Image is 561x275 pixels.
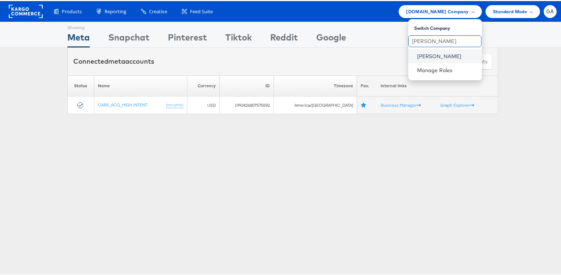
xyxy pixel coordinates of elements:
span: [DOMAIN_NAME] Company [406,7,469,14]
input: Search [408,34,481,46]
span: GA [546,8,554,13]
a: (rename) [166,101,183,107]
th: Name [94,74,187,95]
th: Timezone [274,74,357,95]
div: Google [316,30,346,46]
div: Switch Company [414,21,482,30]
td: America/[GEOGRAPHIC_DATA] [274,95,357,113]
div: Meta [67,30,90,46]
span: Reporting [105,7,126,14]
a: Graph Explorer [440,101,474,107]
div: Pinterest [168,30,207,46]
th: Currency [187,74,220,95]
span: Creative [149,7,167,14]
span: meta [108,56,125,64]
td: 1993426807575592 [220,95,274,113]
div: Showing [67,21,90,30]
a: Manage Roles [417,66,453,73]
span: Feed Suite [190,7,213,14]
a: CARS_ACQ_HIGH INTENT [98,101,147,106]
a: Business Manager [381,101,421,107]
th: Status [68,74,94,95]
td: USD [187,95,220,113]
span: Products [62,7,82,14]
a: [PERSON_NAME] [417,52,476,59]
div: Tiktok [225,30,252,46]
div: Reddit [270,30,298,46]
div: Snapchat [108,30,149,46]
th: ID [220,74,274,95]
span: Standard Mode [493,7,527,14]
div: Connected accounts [73,56,154,65]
